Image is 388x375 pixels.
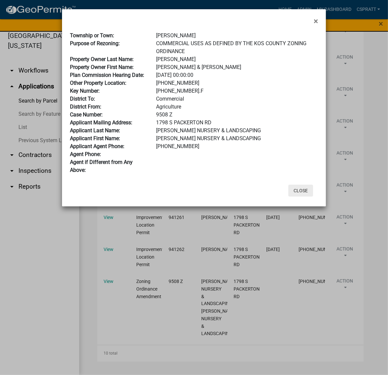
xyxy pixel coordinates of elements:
[151,135,323,142] div: [PERSON_NAME] NURSERY & LANDSCAPING
[70,64,134,70] b: Property Owner First Name:
[70,111,103,118] b: Case Number:
[151,63,323,71] div: [PERSON_NAME] & [PERSON_NAME]
[151,119,323,127] div: 1798 S PACKERTON RD
[314,16,318,26] span: ×
[70,135,120,141] b: Applicant First Name:
[151,142,323,150] div: [PHONE_NUMBER]
[70,72,144,78] b: Plan Commission Hearing Date:
[70,80,126,86] b: Other Property Location:
[70,32,114,39] b: Township or Town:
[151,103,323,111] div: Agriculture
[151,87,323,95] div: [PHONE_NUMBER].F
[70,96,95,102] b: District To:
[151,111,323,119] div: 9508 Z
[70,127,120,134] b: Applicant Last Name:
[151,40,323,55] div: COMMERCIAL USES AS DEFINED BY THE KOS COUNTY ZONING ORDINANCE
[151,79,323,87] div: [PHONE_NUMBER]
[70,159,133,173] b: Agent if Different from Any Above:
[151,71,323,79] div: [DATE] 00:00:00
[70,88,100,94] b: Key Number:
[151,127,323,135] div: [PERSON_NAME] NURSERY & LANDSCAPING
[70,104,101,110] b: District From:
[308,12,323,30] button: Close
[70,143,124,149] b: Applicant Agent Phone:
[151,32,323,40] div: [PERSON_NAME]
[70,40,120,47] b: Purpose of Rezoning:
[288,185,313,197] button: Close
[151,95,323,103] div: Commercial
[70,151,101,157] b: Agent Phone:
[70,119,132,126] b: Applicant Mailing Address:
[70,56,134,62] b: Property Owner Last Name:
[151,55,323,63] div: [PERSON_NAME]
